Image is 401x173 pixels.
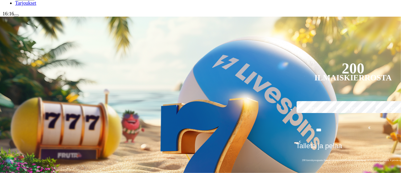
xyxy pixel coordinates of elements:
[295,100,332,118] label: €50
[14,14,19,16] button: menu
[15,0,36,6] span: Tarjoukset
[315,74,392,82] div: Ilmaiskierrosta
[369,125,370,131] span: €
[342,65,365,72] div: 200
[3,11,14,16] span: 16:16
[335,100,372,118] label: €150
[15,0,36,6] a: gift-inverted iconTarjoukset
[299,140,301,143] span: €
[296,142,342,154] span: Talleta ja pelaa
